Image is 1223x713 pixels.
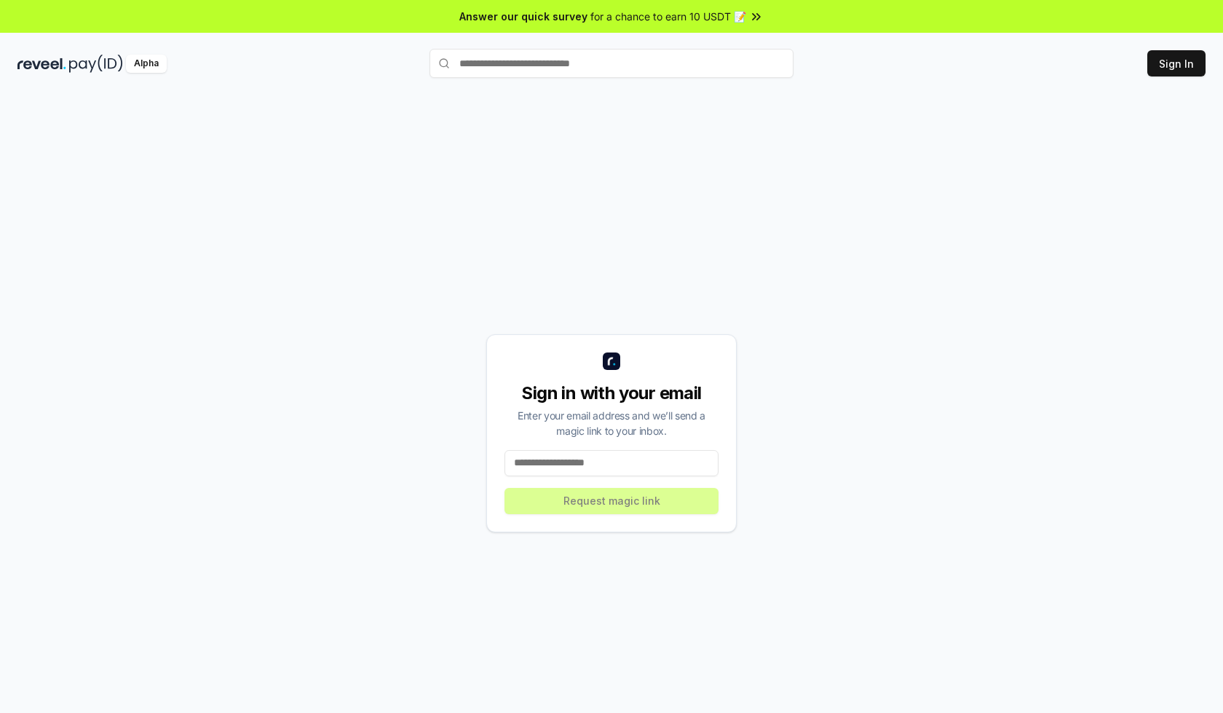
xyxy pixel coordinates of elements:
[69,55,123,73] img: pay_id
[126,55,167,73] div: Alpha
[17,55,66,73] img: reveel_dark
[459,9,587,24] span: Answer our quick survey
[504,408,719,438] div: Enter your email address and we’ll send a magic link to your inbox.
[504,382,719,405] div: Sign in with your email
[590,9,746,24] span: for a chance to earn 10 USDT 📝
[603,352,620,370] img: logo_small
[1147,50,1206,76] button: Sign In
